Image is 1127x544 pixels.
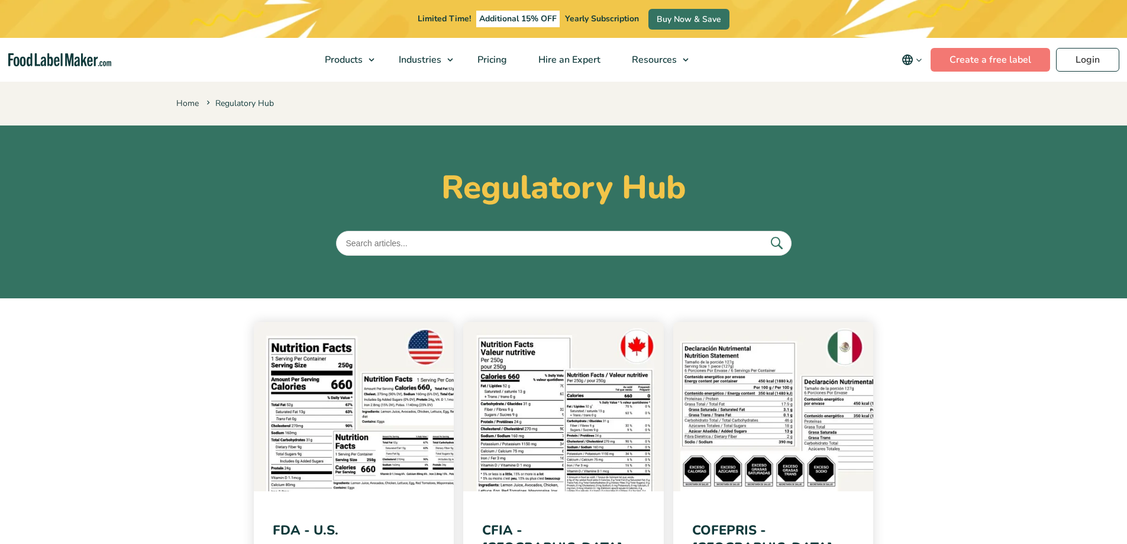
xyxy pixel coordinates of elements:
[535,53,602,66] span: Hire an Expert
[648,9,729,30] a: Buy Now & Save
[418,13,471,24] span: Limited Time!
[616,38,695,82] a: Resources
[383,38,459,82] a: Industries
[1056,48,1119,72] a: Login
[273,522,338,539] a: FDA - U.S.
[476,11,560,27] span: Additional 15% OFF
[176,168,951,207] h1: Regulatory Hub
[336,231,792,256] input: Search articles...
[176,98,199,109] a: Home
[321,53,364,66] span: Products
[523,38,613,82] a: Hire an Expert
[628,53,678,66] span: Resources
[462,38,520,82] a: Pricing
[395,53,443,66] span: Industries
[309,38,380,82] a: Products
[204,98,274,109] span: Regulatory Hub
[931,48,1050,72] a: Create a free label
[474,53,508,66] span: Pricing
[565,13,639,24] span: Yearly Subscription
